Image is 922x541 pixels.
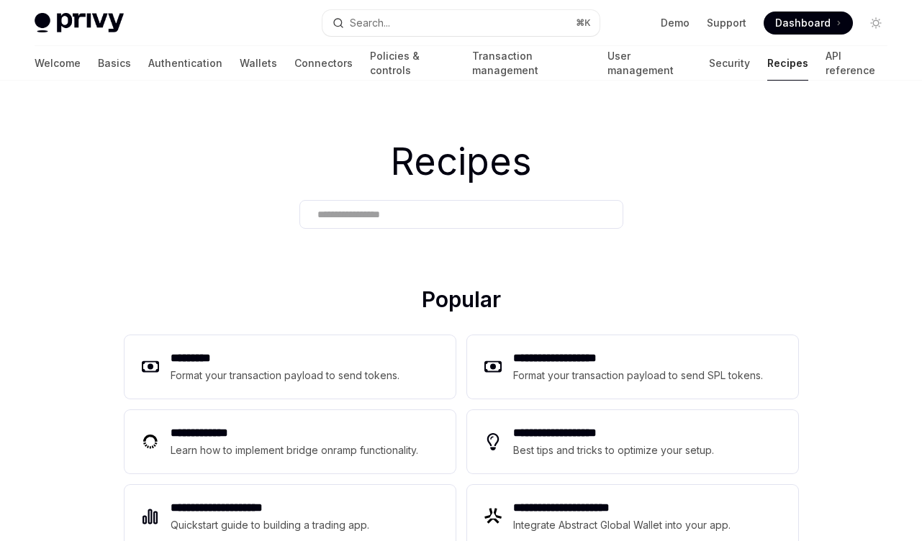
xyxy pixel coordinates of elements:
[513,367,764,384] div: Format your transaction payload to send SPL tokens.
[35,13,124,33] img: light logo
[709,46,750,81] a: Security
[513,517,732,534] div: Integrate Abstract Global Wallet into your app.
[576,17,591,29] span: ⌘ K
[764,12,853,35] a: Dashboard
[864,12,887,35] button: Toggle dark mode
[148,46,222,81] a: Authentication
[125,410,456,473] a: **** **** ***Learn how to implement bridge onramp functionality.
[125,335,456,399] a: **** ****Format your transaction payload to send tokens.
[472,46,590,81] a: Transaction management
[661,16,690,30] a: Demo
[98,46,131,81] a: Basics
[826,46,887,81] a: API reference
[294,46,353,81] a: Connectors
[607,46,691,81] a: User management
[240,46,277,81] a: Wallets
[322,10,599,36] button: Search...⌘K
[370,46,455,81] a: Policies & controls
[35,46,81,81] a: Welcome
[171,442,422,459] div: Learn how to implement bridge onramp functionality.
[513,442,716,459] div: Best tips and tricks to optimize your setup.
[775,16,831,30] span: Dashboard
[171,517,370,534] div: Quickstart guide to building a trading app.
[767,46,808,81] a: Recipes
[707,16,746,30] a: Support
[350,14,390,32] div: Search...
[171,367,400,384] div: Format your transaction payload to send tokens.
[125,286,798,318] h2: Popular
